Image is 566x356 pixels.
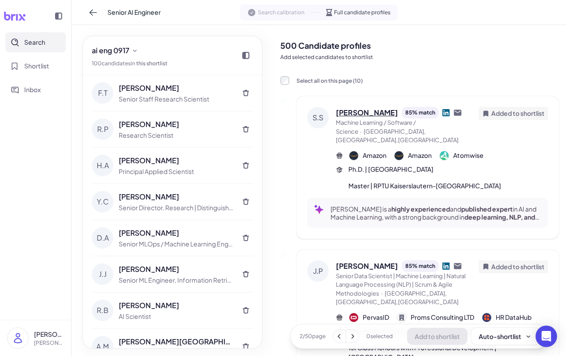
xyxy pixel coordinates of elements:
[336,272,466,297] span: Senior Data Scientist | Machine Learning | Natural Language Processing (NLP) | Scrum & Agile Meth...
[366,332,393,340] span: 0 selected
[336,119,416,135] span: Machine Learning / Software / Science
[107,8,161,17] span: Senior AI Engineer
[92,82,113,104] div: F.T
[336,261,398,271] span: [PERSON_NAME]
[349,313,358,322] img: 公司logo
[348,165,433,174] span: Ph.D. | [GEOGRAPHIC_DATA]
[136,60,167,67] a: this shortlist
[119,83,233,93] div: [PERSON_NAME]
[92,155,113,176] div: H.A
[381,290,383,297] span: ·
[280,76,289,85] input: Select all on this page (10)
[34,330,64,339] p: [PERSON_NAME]
[479,332,532,341] div: Auto-shortlist
[394,151,403,160] img: 公司logo
[5,80,66,100] button: Inbox
[461,205,513,213] strong: published expert
[88,43,142,58] button: ai eng 0917
[453,151,484,160] span: Atomwise
[336,290,459,306] span: [GEOGRAPHIC_DATA],[GEOGRAPHIC_DATA],[GEOGRAPHIC_DATA]
[363,151,386,160] span: Amazon
[536,326,557,347] div: Open Intercom Messenger
[119,203,233,212] div: Senior Director, Research | Distinguished Engineer
[119,312,233,321] div: AI Scientist
[330,213,540,229] strong: deep learning, NLP, and large language models
[491,109,545,118] span: Added to shortlist
[411,313,474,322] span: Proms Consulting LTD
[119,275,233,285] div: Senior ML Engineer, Information Retrieval
[119,191,233,202] div: [PERSON_NAME]
[92,300,113,321] div: R.B
[296,77,363,84] span: Select all on this page ( 10 )
[280,252,289,261] label: Already in shortlist
[258,8,304,17] span: Search calibration
[307,260,329,282] div: J.P
[280,99,289,108] label: Already in shortlist
[119,264,233,275] div: [PERSON_NAME]
[336,107,398,118] span: [PERSON_NAME]
[402,107,439,119] div: 85 % match
[119,119,233,130] div: [PERSON_NAME]
[119,167,233,176] div: Principal Applied Scientist
[471,328,540,345] button: Auto-shortlist
[307,107,329,128] div: S.S
[92,59,167,68] div: 100 candidate s in
[92,227,113,249] div: D.A
[482,313,491,322] img: 公司logo
[119,228,233,238] div: [PERSON_NAME]
[119,94,233,104] div: Senior Staff Research Scientist
[34,339,64,347] p: [PERSON_NAME][EMAIL_ADDRESS][DOMAIN_NAME]
[348,181,501,191] span: Master | RPTU Kaiserslautern-[GEOGRAPHIC_DATA]
[8,328,28,348] img: user_logo.png
[363,313,389,322] span: PervasID
[496,313,532,322] span: HR DataHub
[491,262,545,271] span: Added to shortlist
[24,61,49,71] span: Shortlist
[330,205,541,221] p: [PERSON_NAME] is a and in AI and Machine Learning, with a strong background in . His robust indus...
[300,332,326,340] span: 2 / 50 page
[280,39,559,51] h2: 500 Candidate profiles
[408,151,432,160] span: Amazon
[391,205,450,213] strong: highly experienced
[92,119,113,140] div: R.P
[5,56,66,76] button: Shortlist
[119,155,233,166] div: [PERSON_NAME]
[360,128,362,135] span: ·
[119,300,233,311] div: [PERSON_NAME]
[402,260,439,272] div: 85 % match
[119,131,233,140] div: Research Scientist
[336,128,459,144] span: [GEOGRAPHIC_DATA],[GEOGRAPHIC_DATA],[GEOGRAPHIC_DATA]
[92,191,113,212] div: Y.C
[440,151,449,160] img: 公司logo
[92,263,113,285] div: J.J
[280,53,559,61] p: Add selected candidates to shortlist
[5,32,66,52] button: Search
[119,239,233,249] div: Senior MLOps / Machine Learning Engineer
[334,8,390,17] span: Full candidate profiles
[24,38,45,47] span: Search
[349,151,358,160] img: 公司logo
[24,85,41,94] span: Inbox
[119,336,233,347] div: [PERSON_NAME][GEOGRAPHIC_DATA]
[92,45,129,56] span: ai eng 0917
